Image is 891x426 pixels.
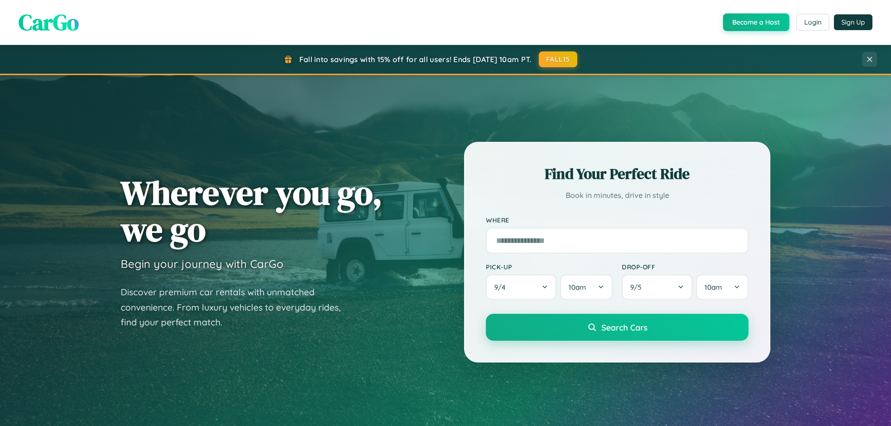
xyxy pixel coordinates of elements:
[796,14,829,31] button: Login
[494,283,510,292] span: 9 / 4
[486,274,556,300] button: 9/4
[299,55,532,64] span: Fall into savings with 15% off for all users! Ends [DATE] 10am PT.
[121,285,353,330] p: Discover premium car rentals with unmatched convenience. From luxury vehicles to everyday rides, ...
[630,283,646,292] span: 9 / 5
[696,274,749,300] button: 10am
[486,164,749,184] h2: Find Your Perfect Ride
[560,274,613,300] button: 10am
[486,189,749,202] p: Book in minutes, drive in style
[486,216,749,224] label: Where
[121,257,284,271] h3: Begin your journey with CarGo
[19,7,79,38] span: CarGo
[539,51,578,67] button: FALL15
[601,322,647,332] span: Search Cars
[486,314,749,341] button: Search Cars
[121,174,382,248] h1: Wherever you go, we go
[568,283,586,292] span: 10am
[486,263,613,271] label: Pick-up
[834,14,872,30] button: Sign Up
[704,283,722,292] span: 10am
[622,274,692,300] button: 9/5
[622,263,749,271] label: Drop-off
[723,13,789,31] button: Become a Host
